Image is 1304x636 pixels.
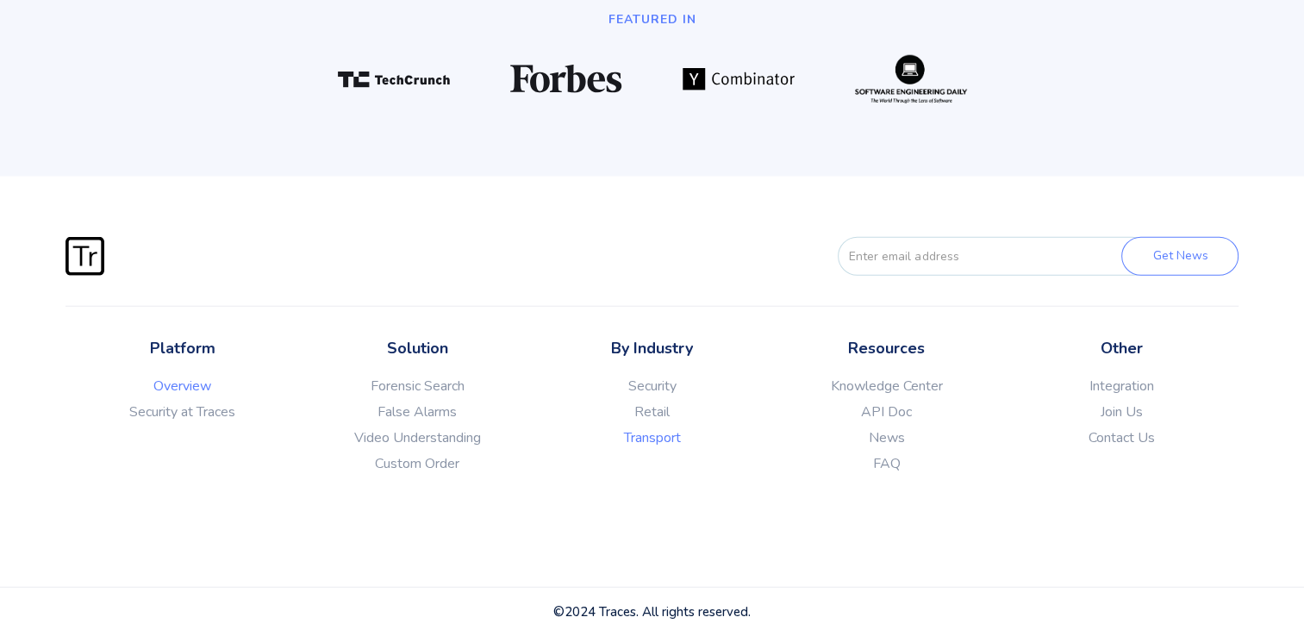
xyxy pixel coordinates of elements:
[534,377,769,395] a: Security
[1121,237,1238,276] input: Get News
[534,337,769,360] p: By Industry
[66,603,1239,620] div: ©2024 Traces. All rights reserved.
[510,65,622,93] img: Forbes logo
[1004,429,1238,446] a: Contact Us
[770,337,1004,360] p: Resources
[534,429,769,446] a: Transport
[66,237,104,276] img: Traces Logo
[838,237,1151,276] input: Enter email address
[1004,337,1238,360] p: Other
[808,237,1238,276] form: FORM-EMAIL-FOOTER
[683,68,795,90] img: YC logo
[855,55,967,103] img: Softwareengineeringdaily logo
[770,455,1004,472] a: FAQ
[300,337,534,360] p: Solution
[66,337,300,360] p: Platform
[300,377,534,395] a: Forensic Search
[300,455,534,472] a: Custom Order
[300,429,534,446] a: Video Understanding
[66,377,300,395] a: Overview
[437,9,868,30] p: FEATURED IN
[66,403,300,421] a: Security at Traces
[770,403,1004,421] a: API Doc
[770,429,1004,446] a: News
[534,403,769,421] a: Retail
[1004,377,1238,395] a: Integration
[338,72,450,88] img: Tech crunch
[1004,403,1238,421] a: Join Us
[300,403,534,421] a: False Alarms
[770,377,1004,395] a: Knowledge Center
